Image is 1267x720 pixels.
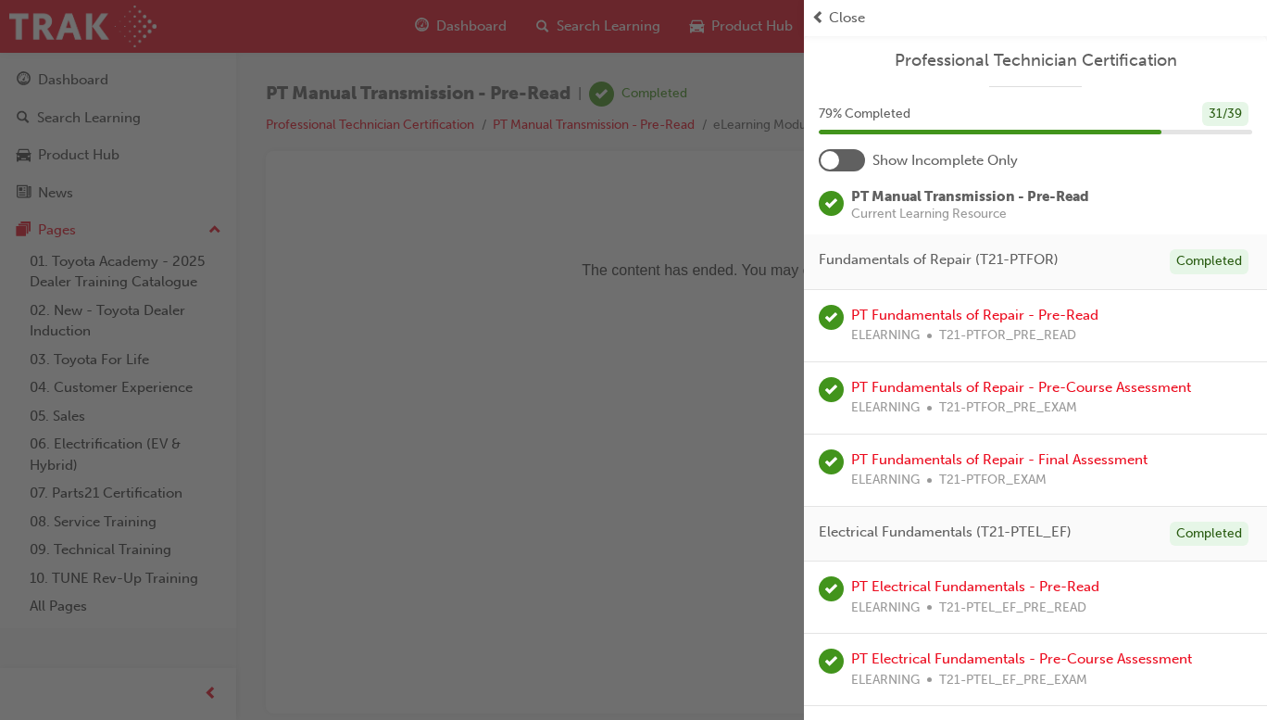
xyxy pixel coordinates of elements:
[819,449,844,474] span: learningRecordVerb_COMPLETE-icon
[811,7,1260,29] button: prev-iconClose
[851,670,920,691] span: ELEARNING
[851,188,1089,205] span: PT Manual Transmission - Pre-Read
[819,104,910,125] span: 79 % Completed
[939,670,1087,691] span: T21-PTEL_EF_PRE_EXAM
[1170,522,1248,547] div: Completed
[1170,249,1248,274] div: Completed
[819,50,1252,71] a: Professional Technician Certification
[851,307,1098,323] a: PT Fundamentals of Repair - Pre-Read
[851,651,1192,667] a: PT Electrical Fundamentals - Pre-Course Assessment
[7,15,935,98] p: The content has ended. You may close this window.
[829,7,865,29] span: Close
[851,470,920,491] span: ELEARNING
[851,208,1089,221] span: Current Learning Resource
[851,325,920,347] span: ELEARNING
[872,150,1018,171] span: Show Incomplete Only
[819,649,844,674] span: learningRecordVerb_COMPLETE-icon
[851,578,1099,595] a: PT Electrical Fundamentals - Pre-Read
[939,598,1086,619] span: T21-PTEL_EF_PRE_READ
[851,598,920,619] span: ELEARNING
[819,249,1059,271] span: Fundamentals of Repair (T21-PTFOR)
[851,398,920,419] span: ELEARNING
[851,451,1148,468] a: PT Fundamentals of Repair - Final Assessment
[939,398,1077,419] span: T21-PTFOR_PRE_EXAM
[939,470,1047,491] span: T21-PTFOR_EXAM
[939,325,1076,347] span: T21-PTFOR_PRE_READ
[819,377,844,402] span: learningRecordVerb_COMPLETE-icon
[851,379,1191,396] a: PT Fundamentals of Repair - Pre-Course Assessment
[819,576,844,601] span: learningRecordVerb_COMPLETE-icon
[819,305,844,330] span: learningRecordVerb_COMPLETE-icon
[819,191,844,216] span: learningRecordVerb_COMPLETE-icon
[819,522,1072,543] span: Electrical Fundamentals (T21-PTEL_EF)
[1202,102,1248,127] div: 31 / 39
[811,7,825,29] span: prev-icon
